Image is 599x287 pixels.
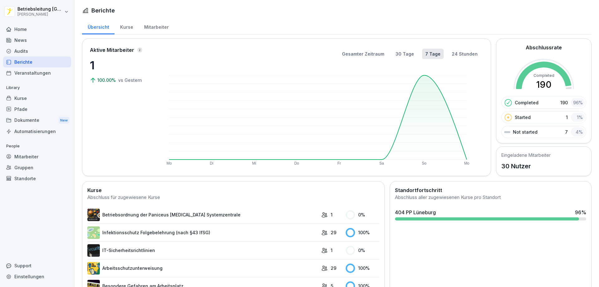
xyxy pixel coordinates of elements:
[379,161,384,166] text: Sa
[87,226,318,239] a: Infektionsschutz Folgebelehrung (nach §43 IfSG)
[3,35,71,46] a: News
[337,161,341,166] text: Fr
[294,161,299,166] text: Do
[87,209,100,221] img: erelp9ks1mghlbfzfpgfvnw0.png
[422,49,444,59] button: 7 Tage
[59,117,69,124] div: New
[3,126,71,137] a: Automatisierungen
[87,262,318,275] a: Arbeitsschutzunterweisung
[513,129,538,135] p: Not started
[3,141,71,151] p: People
[392,206,589,223] a: 404 PP Lüneburg96%
[3,271,71,282] a: Einstellungen
[515,114,531,121] p: Started
[395,209,436,216] div: 404 PP Lüneburg
[87,226,100,239] img: tgff07aey9ahi6f4hltuk21p.png
[501,161,551,171] p: 30 Nutzer
[252,161,256,166] text: Mi
[17,7,63,12] p: Betriebsleitung [GEOGRAPHIC_DATA]
[346,210,379,220] div: 0 %
[87,186,379,194] h2: Kurse
[3,104,71,115] a: Pfade
[501,152,551,158] h5: Eingeladene Mitarbeiter
[3,173,71,184] a: Standorte
[464,161,470,166] text: Mo
[515,99,538,106] p: Completed
[449,49,481,59] button: 24 Stunden
[395,194,586,201] div: Abschluss aller zugewiesenen Kurse pro Standort
[3,162,71,173] a: Gruppen
[87,262,100,275] img: bgsrfyvhdm6180ponve2jajk.png
[566,114,568,121] p: 1
[91,6,115,15] h1: Berichte
[346,228,379,237] div: 100 %
[210,161,213,166] text: Di
[87,244,100,257] img: msj3dytn6rmugecro9tfk5p0.png
[571,98,585,107] div: 96 %
[114,18,139,34] a: Kurse
[331,229,336,236] p: 29
[3,57,71,67] a: Berichte
[118,77,142,83] p: vs Gestern
[3,46,71,57] a: Audits
[571,113,585,122] div: 1 %
[167,161,172,166] text: Mo
[331,211,333,218] p: 1
[571,127,585,136] div: 4 %
[3,115,71,126] a: DokumenteNew
[90,57,152,74] p: 1
[560,99,568,106] p: 190
[575,209,586,216] div: 96 %
[3,24,71,35] a: Home
[3,115,71,126] div: Dokumente
[82,18,114,34] a: Übersicht
[526,44,562,51] h2: Abschlussrate
[331,265,336,271] p: 29
[395,186,586,194] h2: Standortfortschritt
[331,247,333,254] p: 1
[3,93,71,104] a: Kurse
[422,161,426,166] text: So
[3,67,71,78] a: Veranstaltungen
[139,18,174,34] a: Mitarbeiter
[87,244,318,257] a: IT-Sicherheitsrichtlinien
[3,151,71,162] a: Mitarbeiter
[392,49,417,59] button: 30 Tage
[87,194,379,201] div: Abschluss für zugewiesene Kurse
[346,264,379,273] div: 100 %
[87,209,318,221] a: Betriebsordnung der Paniceus [MEDICAL_DATA] Systemzentrale
[565,129,568,135] p: 7
[90,46,134,54] p: Aktive Mitarbeiter
[346,246,379,255] div: 0 %
[339,49,387,59] button: Gesamter Zeitraum
[17,12,63,17] p: [PERSON_NAME]
[3,83,71,93] p: Library
[97,77,117,83] p: 100.00%
[3,260,71,271] div: Support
